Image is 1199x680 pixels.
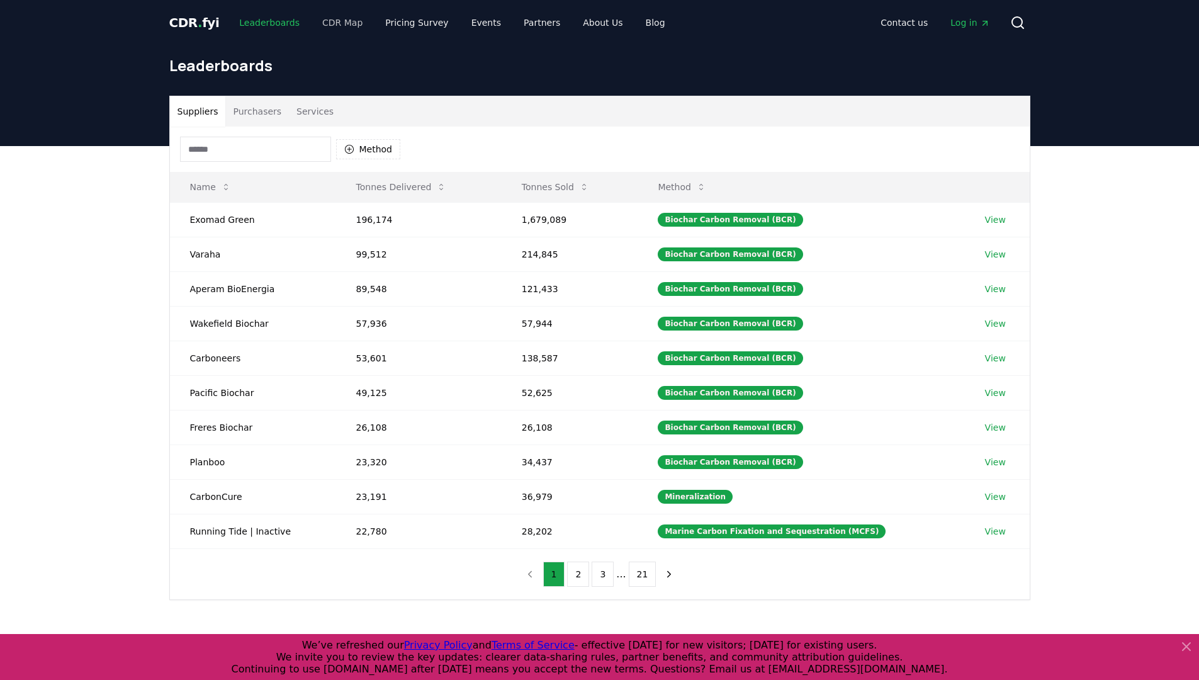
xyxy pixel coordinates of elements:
[658,421,802,434] div: Biochar Carbon Removal (BCR)
[336,445,502,479] td: 23,320
[169,15,220,30] span: CDR fyi
[229,11,675,34] nav: Main
[648,174,716,200] button: Method
[336,271,502,306] td: 89,548
[616,567,626,582] li: ...
[658,562,680,587] button: next page
[658,247,802,261] div: Biochar Carbon Removal (BCR)
[985,317,1006,330] a: View
[985,421,1006,434] a: View
[170,306,336,341] td: Wakefield Biochar
[375,11,458,34] a: Pricing Survey
[985,456,1006,468] a: View
[170,202,336,237] td: Exomad Green
[985,490,1006,503] a: View
[940,11,999,34] a: Log in
[514,11,570,34] a: Partners
[170,237,336,271] td: Varaha
[658,351,802,365] div: Biochar Carbon Removal (BCR)
[658,386,802,400] div: Biochar Carbon Removal (BCR)
[170,271,336,306] td: Aperam BioEnergia
[985,387,1006,399] a: View
[180,174,241,200] button: Name
[312,11,373,34] a: CDR Map
[512,174,599,200] button: Tonnes Sold
[985,213,1006,226] a: View
[336,202,502,237] td: 196,174
[336,375,502,410] td: 49,125
[346,174,457,200] button: Tonnes Delivered
[502,514,638,548] td: 28,202
[336,139,401,159] button: Method
[636,11,675,34] a: Blog
[985,248,1006,261] a: View
[658,490,733,504] div: Mineralization
[502,306,638,341] td: 57,944
[225,96,289,127] button: Purchasers
[870,11,938,34] a: Contact us
[336,341,502,375] td: 53,601
[502,445,638,479] td: 34,437
[170,375,336,410] td: Pacific Biochar
[950,16,989,29] span: Log in
[592,562,614,587] button: 3
[985,283,1006,295] a: View
[543,562,565,587] button: 1
[629,562,656,587] button: 21
[502,341,638,375] td: 138,587
[573,11,633,34] a: About Us
[658,455,802,469] div: Biochar Carbon Removal (BCR)
[336,514,502,548] td: 22,780
[658,213,802,227] div: Biochar Carbon Removal (BCR)
[169,14,220,31] a: CDR.fyi
[170,514,336,548] td: Running Tide | Inactive
[289,96,341,127] button: Services
[985,525,1006,538] a: View
[870,11,999,34] nav: Main
[502,410,638,445] td: 26,108
[336,237,502,271] td: 99,512
[229,11,310,34] a: Leaderboards
[502,271,638,306] td: 121,433
[461,11,511,34] a: Events
[502,479,638,514] td: 36,979
[198,15,202,30] span: .
[170,479,336,514] td: CarbonCure
[170,96,226,127] button: Suppliers
[502,202,638,237] td: 1,679,089
[169,55,1030,76] h1: Leaderboards
[502,375,638,410] td: 52,625
[170,341,336,375] td: Carboneers
[170,410,336,445] td: Freres Biochar
[502,237,638,271] td: 214,845
[170,445,336,479] td: Planboo
[985,352,1006,365] a: View
[658,317,802,331] div: Biochar Carbon Removal (BCR)
[336,306,502,341] td: 57,936
[336,479,502,514] td: 23,191
[567,562,589,587] button: 2
[658,282,802,296] div: Biochar Carbon Removal (BCR)
[336,410,502,445] td: 26,108
[658,524,886,538] div: Marine Carbon Fixation and Sequestration (MCFS)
